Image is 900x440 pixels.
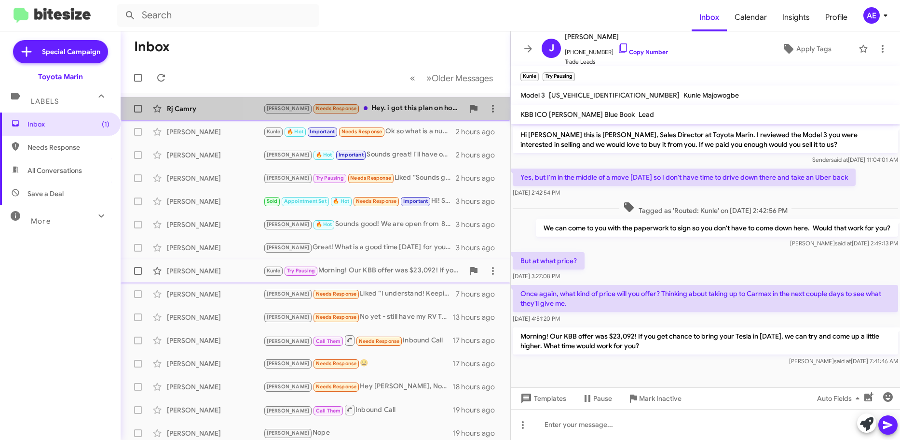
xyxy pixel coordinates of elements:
span: Tagged as 'Routed: Kunle' on [DATE] 2:42:56 PM [619,201,791,215]
button: Pause [574,390,620,407]
span: [PERSON_NAME] [DATE] 7:41:46 AM [789,357,898,365]
div: Liked “I understand! Keeping a vehicle you love is important. If you ever reconsider, let us know... [263,288,456,299]
span: Appointment Set [284,198,327,204]
span: said at [835,240,852,247]
span: Needs Response [341,128,382,135]
span: Calendar [727,3,775,31]
button: Auto Fields [809,390,871,407]
div: [PERSON_NAME] [167,382,263,392]
input: Search [117,4,319,27]
span: KBB ICO [PERSON_NAME] Blue Book [520,110,635,119]
button: Templates [511,390,574,407]
div: Toyota Marin [38,72,83,82]
div: [PERSON_NAME] [167,336,263,345]
span: Labels [31,97,59,106]
div: Liked “Sounds good! I can reach out then!” [263,172,456,184]
nav: Page navigation example [405,68,499,88]
span: Needs Response [316,360,357,367]
p: But at what price? [513,252,585,270]
p: Yes, but I'm in the middle of a move [DATE] so I don't have time to drive down there and take an ... [513,169,856,186]
a: Inbox [692,3,727,31]
span: 🔥 Hot [316,221,332,227]
span: [PERSON_NAME] [267,175,310,181]
div: Sounds great! I'll have one of my buyers reach out to you and finalize it! :) [263,149,456,160]
span: (1) [102,119,109,129]
div: [PERSON_NAME] [167,312,263,322]
a: Profile [818,3,855,31]
div: 3 hours ago [456,220,503,229]
span: All Conversations [27,166,82,175]
span: [PERSON_NAME] [267,105,310,112]
span: [US_VEHICLE_IDENTIFICATION_NUMBER] [549,91,680,99]
div: 17 hours ago [452,359,503,369]
div: 3 hours ago [456,197,503,206]
div: Hey [PERSON_NAME], No need to come by. I know what I want and have told [PERSON_NAME] a week ago ... [263,381,452,392]
span: Needs Response [316,314,357,320]
span: Trade Leads [565,57,668,67]
div: 2 hours ago [456,150,503,160]
a: Insights [775,3,818,31]
span: Templates [518,390,566,407]
span: [PERSON_NAME] [267,408,310,414]
span: Call Them [316,408,341,414]
div: Great! What is a good time [DATE] for you to come by [DATE]? [263,242,456,253]
span: [PERSON_NAME] [267,383,310,390]
span: » [426,72,432,84]
span: [PERSON_NAME] [267,152,310,158]
div: [PERSON_NAME] [167,266,263,276]
p: Morning! Our KBB offer was $23,092! If you get chance to bring your Tesla in [DATE], we can try a... [513,327,898,355]
span: Kunle Majowogbe [683,91,739,99]
div: [PERSON_NAME] [167,289,263,299]
div: [PERSON_NAME] [167,359,263,369]
div: Ok so what is a number [263,126,456,137]
div: Rj Camry [167,104,263,114]
span: Needs Response [356,198,397,204]
div: 17 hours ago [452,336,503,345]
a: Special Campaign [13,40,108,63]
span: Auto Fields [817,390,863,407]
span: said at [834,357,851,365]
a: Copy Number [617,48,668,56]
div: 19 hours ago [452,428,503,438]
span: [DATE] 2:42:54 PM [513,189,560,196]
span: [PERSON_NAME] [565,31,668,43]
span: [PERSON_NAME] [267,221,310,227]
span: Important [310,128,335,135]
span: Call Them [316,338,341,344]
span: [PERSON_NAME] [DATE] 2:49:13 PM [790,240,898,247]
div: [PERSON_NAME] [167,220,263,229]
span: 🔥 Hot [333,198,349,204]
div: [PERSON_NAME] [167,173,263,183]
div: 18 hours ago [452,382,503,392]
div: [PERSON_NAME] [167,428,263,438]
span: [PERSON_NAME] [267,430,310,436]
div: AE [863,7,880,24]
span: Needs Response [316,291,357,297]
span: Sold [267,198,278,204]
p: We can come to you with the paperwork to sign so you don't have to come down here. Would that wor... [536,219,898,237]
div: No yet - still have my RV Trailer [263,312,452,323]
span: [DATE] 3:27:08 PM [513,272,560,280]
span: Mark Inactive [639,390,682,407]
button: Apply Tags [759,40,854,57]
div: Inbound Call [263,334,452,346]
span: Older Messages [432,73,493,84]
div: Hey. i got this plan on hold as of now. I will reconnect with you guys once im ready [263,103,464,114]
button: Previous [404,68,421,88]
div: [PERSON_NAME] [167,150,263,160]
div: 19 hours ago [452,405,503,415]
div: Hi! Sounds good 👍 [263,196,456,207]
span: [PHONE_NUMBER] [565,43,668,57]
div: 2 hours ago [456,127,503,137]
div: 7 hours ago [456,289,503,299]
span: Important [403,198,428,204]
span: said at [831,156,848,163]
span: [PERSON_NAME] [267,338,310,344]
span: Sender [DATE] 11:04:01 AM [812,156,898,163]
div: 2 hours ago [456,173,503,183]
span: J [549,41,554,56]
div: [PERSON_NAME] [167,243,263,253]
span: 🔥 Hot [287,128,303,135]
